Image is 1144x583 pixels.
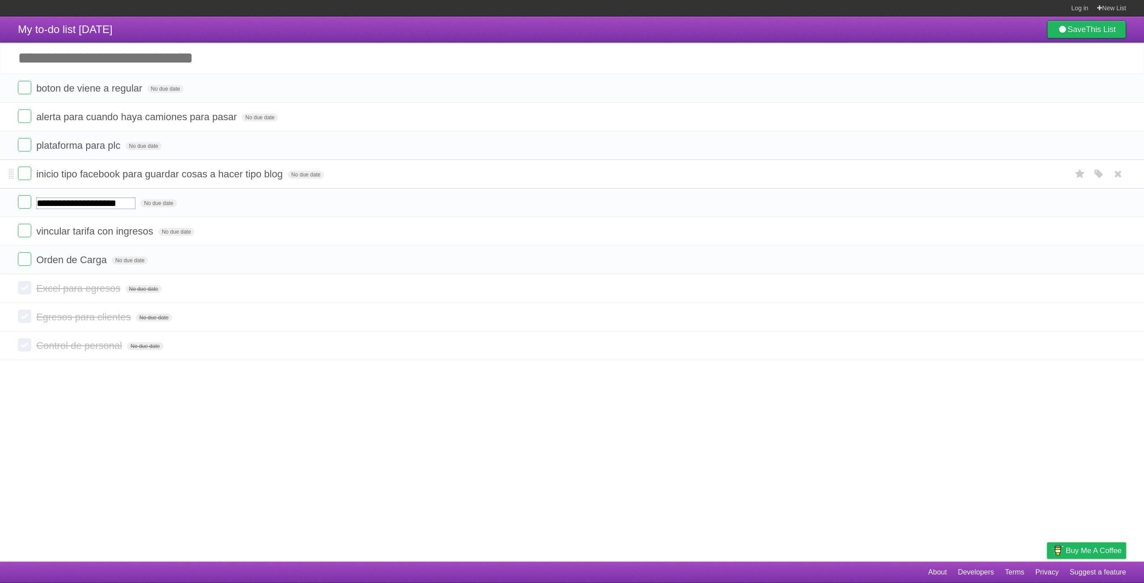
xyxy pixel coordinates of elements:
[36,83,144,94] span: boton de viene a regular
[136,314,172,322] span: No due date
[36,168,285,180] span: inicio tipo facebook para guardar cosas a hacer tipo blog
[18,109,31,123] label: Done
[158,228,194,236] span: No due date
[242,113,278,122] span: No due date
[958,564,994,581] a: Developers
[18,195,31,209] label: Done
[1035,564,1059,581] a: Privacy
[1047,542,1126,559] a: Buy me a coffee
[36,140,122,151] span: plataforma para plc
[18,224,31,237] label: Done
[36,283,122,294] span: Excel para egresos
[1070,564,1126,581] a: Suggest a feature
[126,142,162,150] span: No due date
[1066,543,1122,558] span: Buy me a coffee
[18,138,31,151] label: Done
[18,167,31,180] label: Done
[1072,167,1089,181] label: Star task
[147,85,184,93] span: No due date
[18,281,31,294] label: Done
[288,171,324,179] span: No due date
[18,81,31,94] label: Done
[18,252,31,266] label: Done
[36,311,133,323] span: Egresos para clientes
[112,256,148,264] span: No due date
[36,254,109,265] span: Orden de Carga
[18,310,31,323] label: Done
[36,226,156,237] span: vincular tarifa con ingresos
[36,340,124,351] span: Control de personal
[1086,25,1116,34] b: This List
[126,285,162,293] span: No due date
[36,111,239,122] span: alerta para cuando haya camiones para pasar
[928,564,947,581] a: About
[18,338,31,352] label: Done
[140,199,177,207] span: No due date
[18,23,113,35] span: My to-do list [DATE]
[1005,564,1025,581] a: Terms
[1051,543,1064,558] img: Buy me a coffee
[127,342,163,350] span: No due date
[1047,21,1126,38] a: SaveThis List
